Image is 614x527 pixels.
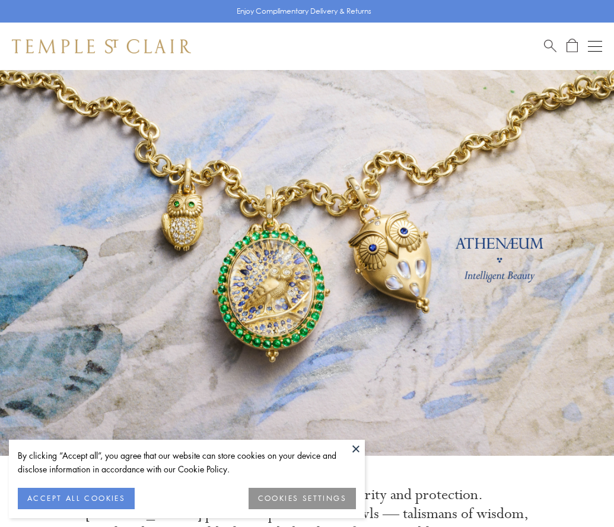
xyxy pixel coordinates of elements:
[18,449,356,476] div: By clicking “Accept all”, you agree that our website can store cookies on your device and disclos...
[567,39,578,53] a: Open Shopping Bag
[249,488,356,509] button: COOKIES SETTINGS
[544,39,556,53] a: Search
[18,488,135,509] button: ACCEPT ALL COOKIES
[12,39,191,53] img: Temple St. Clair
[237,5,371,17] p: Enjoy Complimentary Delivery & Returns
[588,39,602,53] button: Open navigation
